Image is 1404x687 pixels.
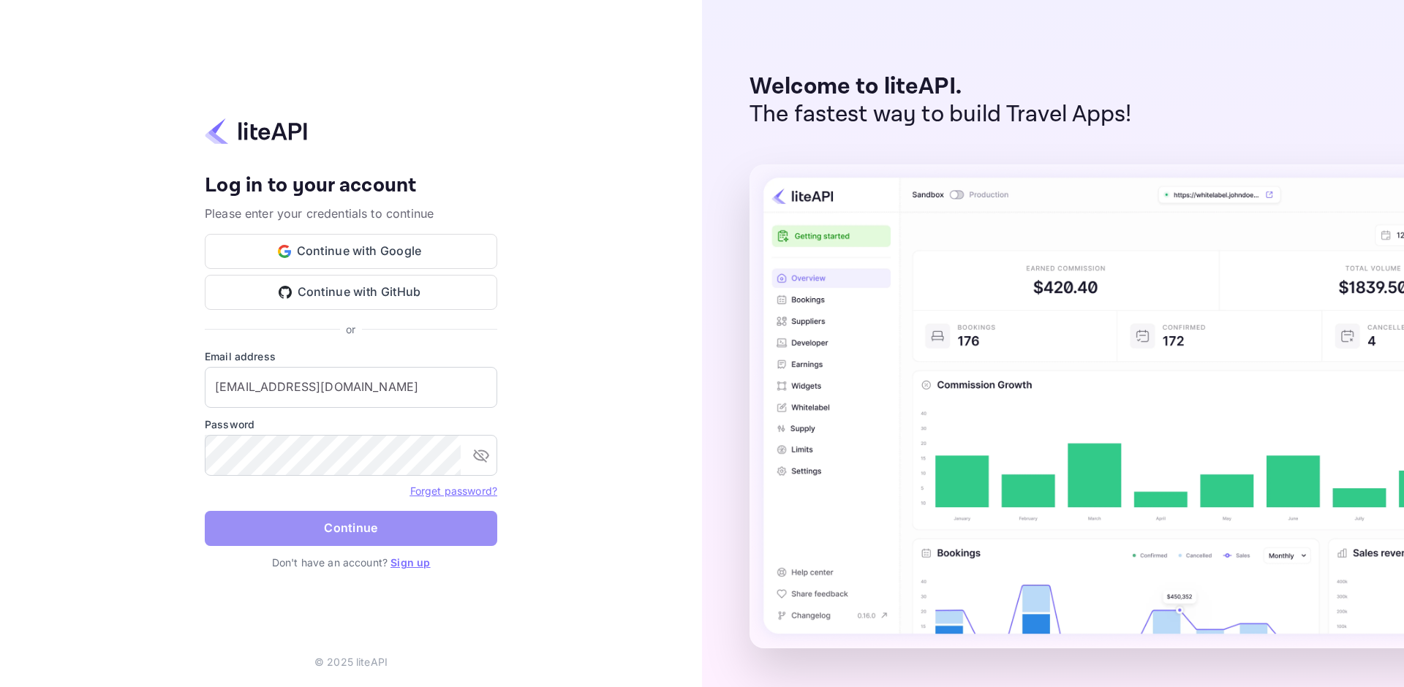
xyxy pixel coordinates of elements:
[410,483,497,498] a: Forget password?
[205,555,497,570] p: Don't have an account?
[390,556,430,569] a: Sign up
[410,485,497,497] a: Forget password?
[205,205,497,222] p: Please enter your credentials to continue
[205,234,497,269] button: Continue with Google
[205,173,497,199] h4: Log in to your account
[205,275,497,310] button: Continue with GitHub
[205,367,497,408] input: Enter your email address
[467,441,496,470] button: toggle password visibility
[346,322,355,337] p: or
[750,73,1132,101] p: Welcome to liteAPI.
[205,511,497,546] button: Continue
[750,101,1132,129] p: The fastest way to build Travel Apps!
[205,349,497,364] label: Email address
[205,117,307,145] img: liteapi
[205,417,497,432] label: Password
[314,654,388,669] p: © 2025 liteAPI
